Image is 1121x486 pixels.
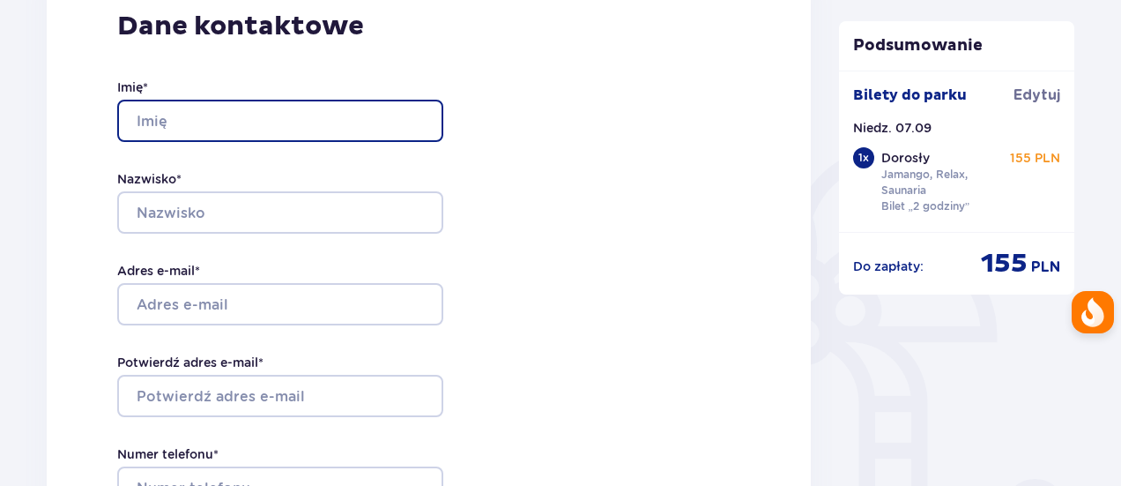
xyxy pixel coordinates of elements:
input: Imię [117,100,443,142]
label: Potwierdź adres e-mail * [117,354,264,371]
label: Nazwisko * [117,170,182,188]
label: Adres e-mail * [117,262,200,280]
label: Numer telefonu * [117,445,219,463]
p: Dorosły [881,149,930,167]
p: 155 [981,247,1028,280]
div: 1 x [853,147,874,168]
input: Potwierdź adres e-mail [117,375,443,417]
p: Bilety do parku [853,86,967,105]
p: Dane kontaktowe [117,10,740,43]
p: Podsumowanie [839,35,1075,56]
input: Nazwisko [117,191,443,234]
a: Edytuj [1013,86,1060,105]
p: Jamango, Relax, Saunaria [881,167,1003,198]
label: Imię * [117,79,148,96]
p: PLN [1031,258,1060,277]
p: Bilet „2 godziny” [881,198,970,214]
p: 155 PLN [1010,149,1060,167]
input: Adres e-mail [117,283,443,325]
p: Do zapłaty : [853,258,924,275]
p: Niedz. 07.09 [853,119,932,137]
